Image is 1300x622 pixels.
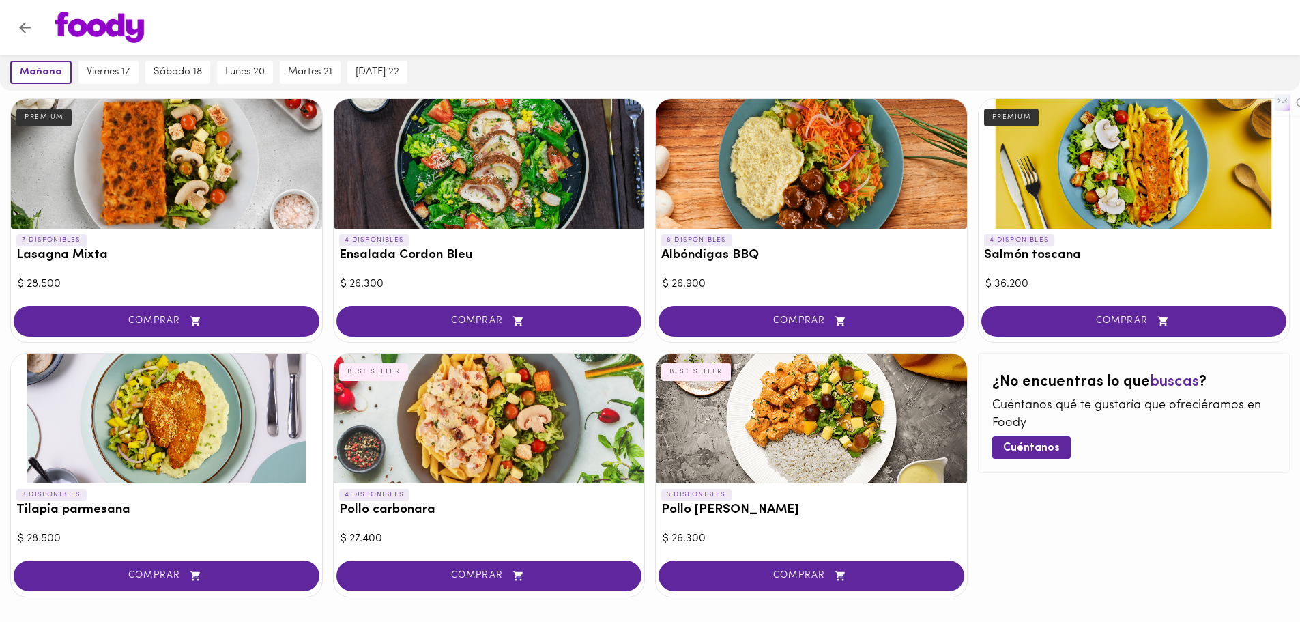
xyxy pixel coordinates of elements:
[663,277,960,292] div: $ 26.900
[998,315,1270,327] span: COMPRAR
[16,503,317,518] h3: Tilapia parmesana
[16,109,72,126] div: PREMIUM
[656,354,967,483] div: Pollo Tikka Massala
[145,61,210,84] button: sábado 18
[78,61,139,84] button: viernes 17
[18,277,315,292] div: $ 28.500
[31,315,302,327] span: COMPRAR
[339,249,639,263] h3: Ensalada Cordon Bleu
[661,363,731,381] div: BEST SELLER
[341,277,638,292] div: $ 26.300
[14,306,319,337] button: COMPRAR
[676,570,947,582] span: COMPRAR
[661,489,732,501] p: 3 DISPONIBLES
[288,66,332,79] span: martes 21
[984,109,1039,126] div: PREMIUM
[154,66,202,79] span: sábado 18
[661,234,732,246] p: 8 DISPONIBLES
[992,436,1071,459] button: Cuéntanos
[979,99,1290,229] div: Salmón toscana
[55,12,144,43] img: logo.png
[339,234,410,246] p: 4 DISPONIBLES
[339,503,639,518] h3: Pollo carbonara
[659,306,964,337] button: COMPRAR
[87,66,130,79] span: viernes 17
[984,234,1055,246] p: 4 DISPONIBLES
[334,354,645,483] div: Pollo carbonara
[11,99,322,229] div: Lasagna Mixta
[11,354,322,483] div: Tilapia parmesana
[981,306,1287,337] button: COMPRAR
[336,561,642,591] button: COMPRAR
[661,503,962,518] h3: Pollo [PERSON_NAME]
[18,531,315,547] div: $ 28.500
[339,363,409,381] div: BEST SELLER
[10,61,72,84] button: mañana
[14,561,319,591] button: COMPRAR
[353,570,625,582] span: COMPRAR
[31,570,302,582] span: COMPRAR
[280,61,341,84] button: martes 21
[659,561,964,591] button: COMPRAR
[225,66,265,79] span: lunes 20
[334,99,645,229] div: Ensalada Cordon Bleu
[663,531,960,547] div: $ 26.300
[985,277,1283,292] div: $ 36.200
[676,315,947,327] span: COMPRAR
[656,99,967,229] div: Albóndigas BBQ
[1221,543,1286,608] iframe: Messagebird Livechat Widget
[16,249,317,263] h3: Lasagna Mixta
[341,531,638,547] div: $ 27.400
[353,315,625,327] span: COMPRAR
[336,306,642,337] button: COMPRAR
[1003,442,1060,455] span: Cuéntanos
[661,249,962,263] h3: Albóndigas BBQ
[992,397,1276,432] p: Cuéntanos qué te gustaría que ofreciéramos en Foody
[16,489,87,501] p: 3 DISPONIBLES
[16,234,87,246] p: 7 DISPONIBLES
[339,489,410,501] p: 4 DISPONIBLES
[217,61,273,84] button: lunes 20
[8,11,42,44] button: Volver
[992,374,1276,391] h2: ¿No encuentras lo que ?
[984,249,1284,263] h3: Salmón toscana
[20,66,62,79] span: mañana
[356,66,399,79] span: [DATE] 22
[1150,374,1199,390] span: buscas
[347,61,407,84] button: [DATE] 22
